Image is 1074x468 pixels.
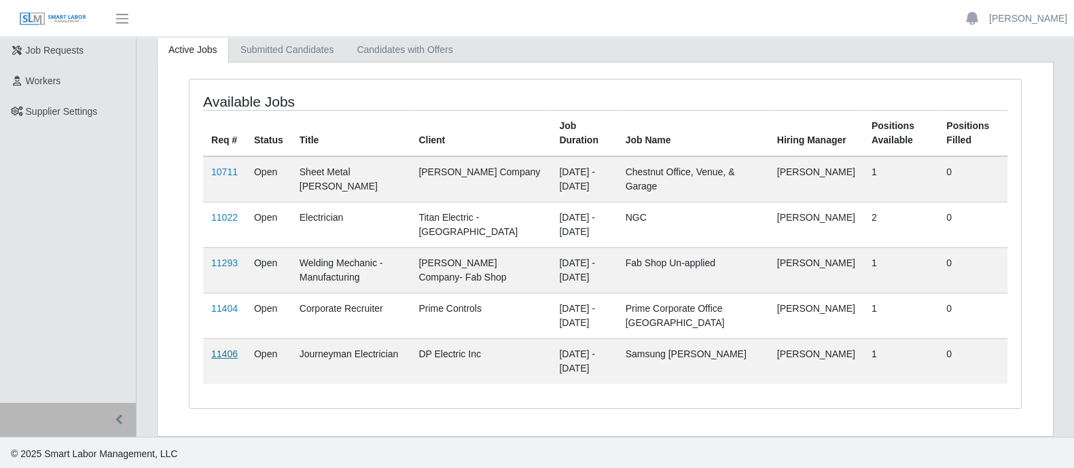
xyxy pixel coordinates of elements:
[617,247,769,293] td: Fab Shop Un-applied
[157,37,229,63] a: Active Jobs
[617,156,769,202] td: Chestnut Office, Venue, & Garage
[291,247,411,293] td: Welding Mechanic - Manufacturing
[551,247,617,293] td: [DATE] - [DATE]
[551,338,617,384] td: [DATE] - [DATE]
[410,202,551,247] td: Titan Electric - [GEOGRAPHIC_DATA]
[410,293,551,338] td: Prime Controls
[246,202,291,247] td: Open
[863,202,938,247] td: 2
[410,338,551,384] td: DP Electric Inc
[246,293,291,338] td: Open
[989,12,1067,26] a: [PERSON_NAME]
[863,156,938,202] td: 1
[211,257,238,268] a: 11293
[246,156,291,202] td: Open
[19,12,87,26] img: SLM Logo
[26,45,84,56] span: Job Requests
[551,293,617,338] td: [DATE] - [DATE]
[769,247,863,293] td: [PERSON_NAME]
[410,247,551,293] td: [PERSON_NAME] Company- Fab Shop
[211,166,238,177] a: 10711
[410,156,551,202] td: [PERSON_NAME] Company
[938,338,1007,384] td: 0
[617,338,769,384] td: Samsung [PERSON_NAME]
[211,212,238,223] a: 11022
[291,293,411,338] td: Corporate Recruiter
[617,110,769,156] th: Job Name
[229,37,346,63] a: Submitted Candidates
[410,110,551,156] th: Client
[291,156,411,202] td: Sheet Metal [PERSON_NAME]
[769,338,863,384] td: [PERSON_NAME]
[291,202,411,247] td: Electrician
[203,110,246,156] th: Req #
[291,110,411,156] th: Title
[291,338,411,384] td: Journeyman Electrician
[769,202,863,247] td: [PERSON_NAME]
[551,156,617,202] td: [DATE] - [DATE]
[863,293,938,338] td: 1
[211,348,238,359] a: 11406
[863,338,938,384] td: 1
[863,110,938,156] th: Positions Available
[769,110,863,156] th: Hiring Manager
[551,202,617,247] td: [DATE] - [DATE]
[211,303,238,314] a: 11404
[11,448,177,459] span: © 2025 Smart Labor Management, LLC
[246,247,291,293] td: Open
[246,338,291,384] td: Open
[938,156,1007,202] td: 0
[938,293,1007,338] td: 0
[246,110,291,156] th: Status
[938,247,1007,293] td: 0
[938,110,1007,156] th: Positions Filled
[26,106,98,117] span: Supplier Settings
[203,93,526,110] h4: Available Jobs
[617,293,769,338] td: Prime Corporate Office [GEOGRAPHIC_DATA]
[345,37,464,63] a: Candidates with Offers
[26,75,61,86] span: Workers
[863,247,938,293] td: 1
[769,156,863,202] td: [PERSON_NAME]
[769,293,863,338] td: [PERSON_NAME]
[617,202,769,247] td: NGC
[551,110,617,156] th: Job Duration
[938,202,1007,247] td: 0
